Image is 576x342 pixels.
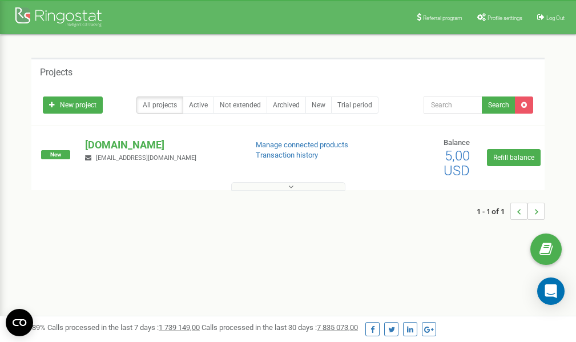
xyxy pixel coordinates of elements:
[423,15,462,21] span: Referral program
[488,15,522,21] span: Profile settings
[537,277,565,305] div: Open Intercom Messenger
[214,96,267,114] a: Not extended
[183,96,214,114] a: Active
[85,138,237,152] p: [DOMAIN_NAME]
[546,15,565,21] span: Log Out
[444,148,470,179] span: 5,00 USD
[424,96,482,114] input: Search
[317,323,358,332] u: 7 835 073,00
[41,150,70,159] span: New
[487,149,541,166] a: Refill balance
[202,323,358,332] span: Calls processed in the last 30 days :
[6,309,33,336] button: Open CMP widget
[40,67,72,78] h5: Projects
[444,138,470,147] span: Balance
[305,96,332,114] a: New
[159,323,200,332] u: 1 739 149,00
[256,140,348,149] a: Manage connected products
[43,96,103,114] a: New project
[482,96,515,114] button: Search
[267,96,306,114] a: Archived
[331,96,378,114] a: Trial period
[96,154,196,162] span: [EMAIL_ADDRESS][DOMAIN_NAME]
[256,151,318,159] a: Transaction history
[477,191,545,231] nav: ...
[136,96,183,114] a: All projects
[47,323,200,332] span: Calls processed in the last 7 days :
[477,203,510,220] span: 1 - 1 of 1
